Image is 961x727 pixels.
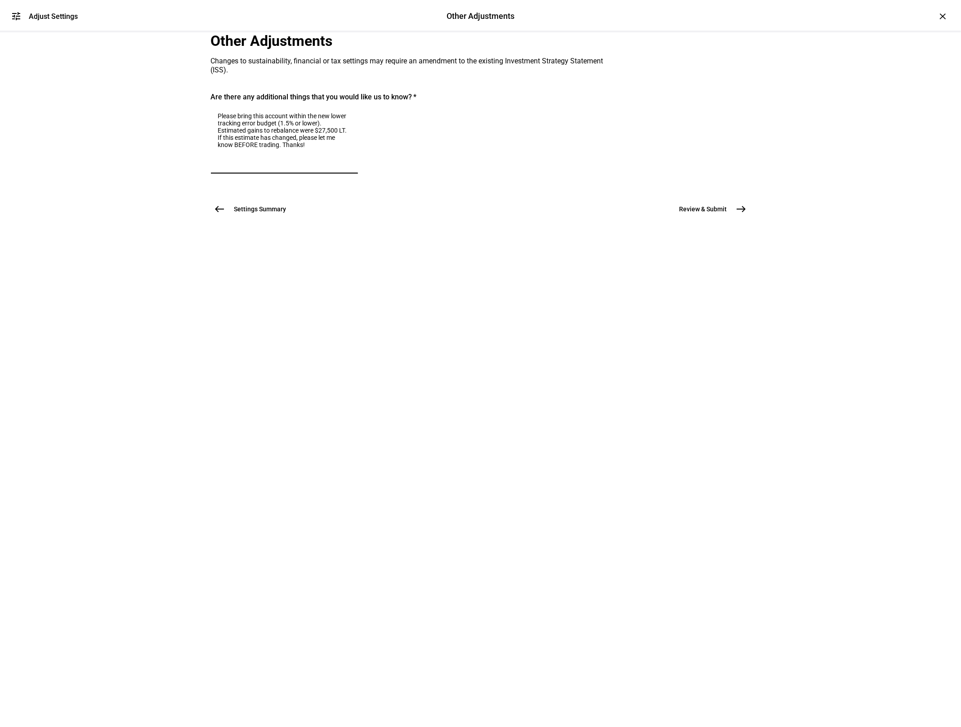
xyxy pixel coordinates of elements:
span: Settings Summary [234,205,286,214]
mat-icon: tune [11,11,22,22]
div: Adjust Settings [29,12,78,21]
div: Other Adjustments [211,32,616,49]
button: Review & Submit [669,200,751,218]
span: Review & Submit [679,205,727,214]
div: × [936,9,950,23]
mat-icon: east [736,204,747,214]
mat-icon: west [215,204,225,214]
div: Other Adjustments [447,10,514,22]
div: Changes to sustainability, financial or tax settings may require an amendment to the existing Inv... [211,57,616,75]
button: Settings Summary [211,200,297,218]
div: Are there any additional things that you would like us to know? [211,93,751,102]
